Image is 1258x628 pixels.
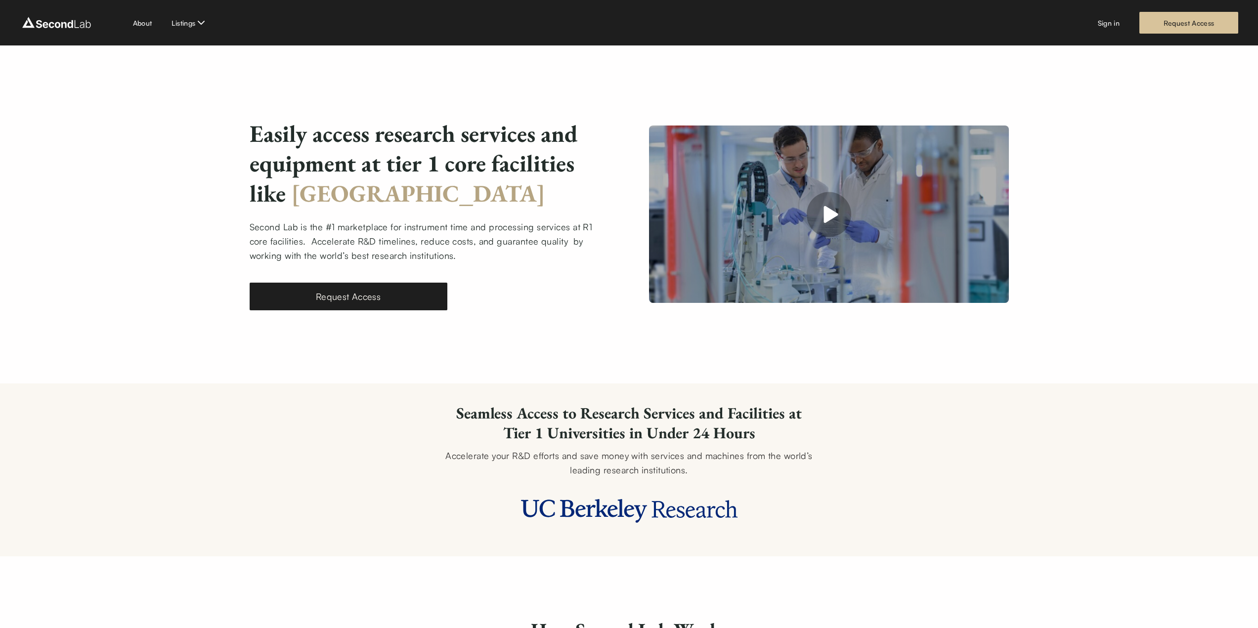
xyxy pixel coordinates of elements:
button: Listings [172,17,207,29]
h2: Seamless Access to Research Services and Facilities at Tier 1 Universities in Under 24 Hours [250,403,1009,443]
a: Sign in [1098,18,1120,28]
a: Request Access [250,283,447,310]
div: Second Lab is the #1 marketplace for instrument time and processing services at R1 core facilitie... [250,220,609,262]
a: Request Access [1139,12,1238,34]
img: UC Berkeley Research [507,477,752,537]
img: play [819,204,839,225]
img: logo [20,15,93,31]
a: About [133,18,152,28]
span: [GEOGRAPHIC_DATA] [291,178,545,209]
div: Accelerate your R&D efforts and save money with services and machines from the world’s leading re... [442,449,816,477]
h1: Easily access research services and equipment at tier 1 core facilities like [250,119,609,208]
